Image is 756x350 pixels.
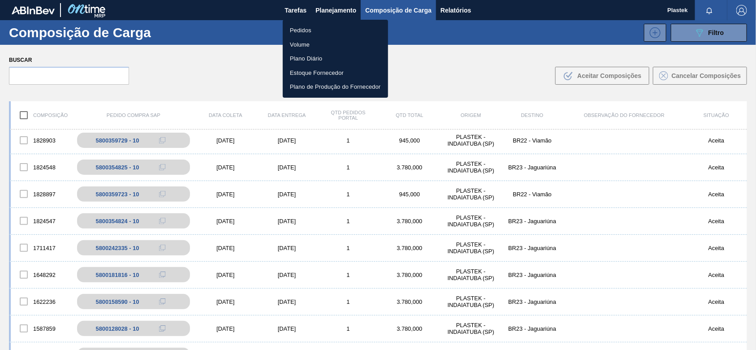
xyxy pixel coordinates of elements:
[283,66,388,80] a: Estoque Fornecedor
[283,38,388,52] a: Volume
[283,80,388,94] a: Plano de Produção do Fornecedor
[283,23,388,38] a: Pedidos
[283,52,388,66] a: Plano Diário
